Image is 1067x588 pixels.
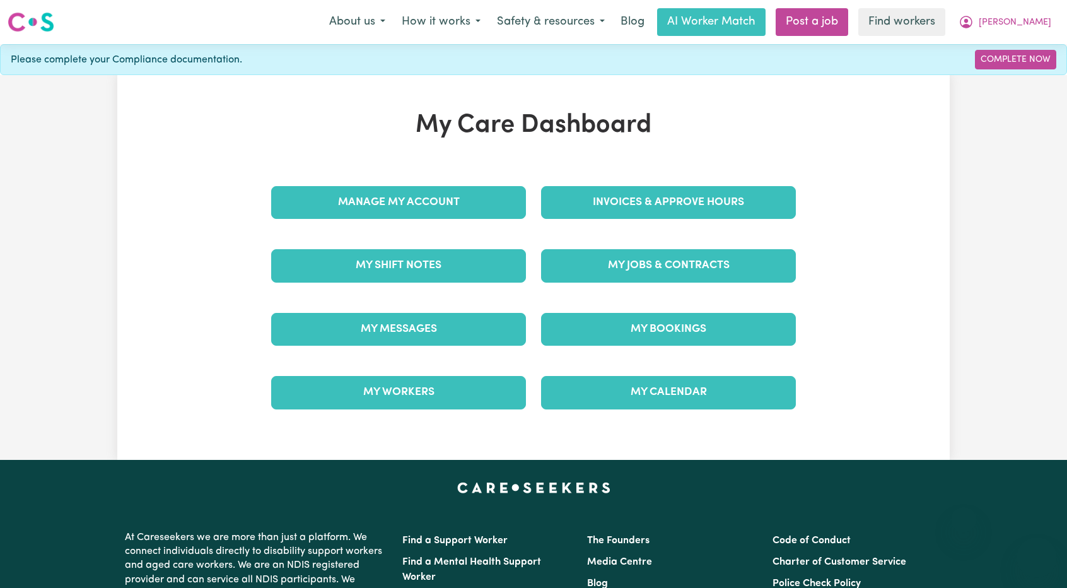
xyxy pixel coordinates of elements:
a: Blog [613,8,652,36]
a: My Workers [271,376,526,409]
span: Please complete your Compliance documentation. [11,52,242,68]
a: My Calendar [541,376,796,409]
button: About us [321,9,394,35]
a: Manage My Account [271,186,526,219]
a: My Bookings [541,313,796,346]
a: The Founders [587,536,650,546]
a: Find a Support Worker [402,536,508,546]
a: Careseekers home page [457,483,610,493]
a: My Messages [271,313,526,346]
img: Careseekers logo [8,11,54,33]
a: Post a job [776,8,848,36]
iframe: Button to launch messaging window [1017,538,1057,578]
a: Code of Conduct [773,536,851,546]
iframe: Close message [951,507,976,532]
button: My Account [950,9,1059,35]
button: How it works [394,9,489,35]
h1: My Care Dashboard [264,110,803,141]
a: Invoices & Approve Hours [541,186,796,219]
a: My Jobs & Contracts [541,249,796,282]
button: Safety & resources [489,9,613,35]
a: Complete Now [975,50,1056,69]
a: Find workers [858,8,945,36]
a: Media Centre [587,557,652,567]
span: [PERSON_NAME] [979,16,1051,30]
a: Charter of Customer Service [773,557,906,567]
a: My Shift Notes [271,249,526,282]
a: AI Worker Match [657,8,766,36]
a: Careseekers logo [8,8,54,37]
a: Find a Mental Health Support Worker [402,557,541,582]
